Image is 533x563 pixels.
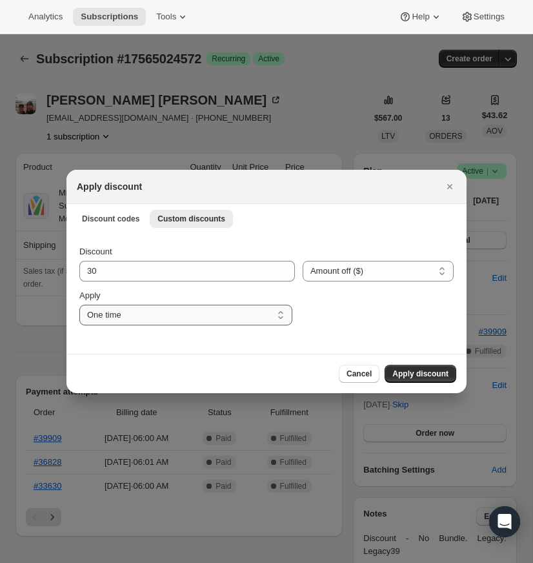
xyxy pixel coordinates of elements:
button: Subscriptions [73,8,146,26]
span: Discount codes [82,214,139,224]
span: Analytics [28,12,63,22]
span: Discount [79,247,112,256]
button: Analytics [21,8,70,26]
span: Settings [474,12,505,22]
span: Apply discount [392,369,448,379]
h2: Apply discount [77,180,142,193]
button: Tools [148,8,197,26]
span: Apply [79,291,101,300]
span: Custom discounts [157,214,225,224]
button: Apply discount [385,365,456,383]
button: Custom discounts [150,210,233,228]
button: Close [441,178,459,196]
span: Cancel [347,369,372,379]
span: Help [412,12,429,22]
span: Subscriptions [81,12,138,22]
button: Help [391,8,450,26]
div: Open Intercom Messenger [489,506,520,537]
button: Discount codes [74,210,147,228]
button: Settings [453,8,512,26]
button: Cancel [339,365,379,383]
span: Tools [156,12,176,22]
div: Custom discounts [66,232,467,354]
